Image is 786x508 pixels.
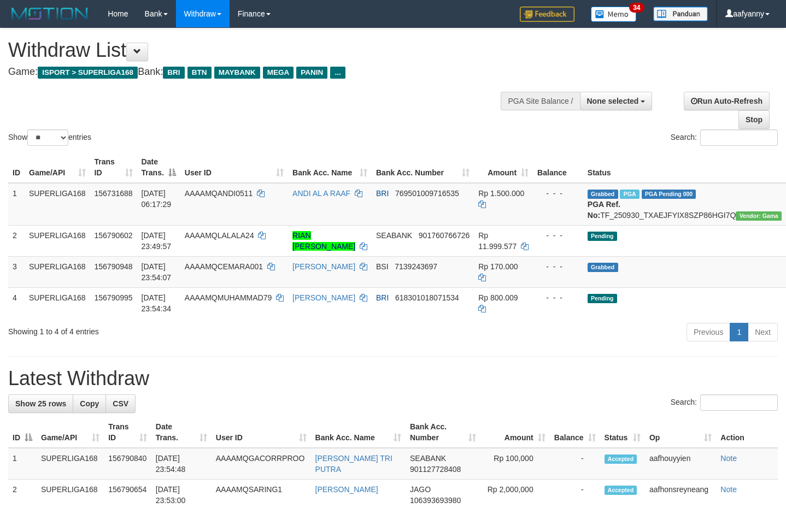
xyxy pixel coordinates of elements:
th: ID: activate to sort column descending [8,417,37,448]
a: Previous [687,323,730,341]
td: SUPERLIGA168 [25,225,90,256]
span: Accepted [605,454,637,464]
a: 1 [730,323,748,341]
td: 3 [8,256,25,287]
a: [PERSON_NAME] [315,485,378,494]
span: Vendor URL: https://trx31.1velocity.biz [736,211,782,221]
td: 156790840 [104,448,151,480]
a: Stop [738,110,770,129]
span: PANIN [296,67,327,79]
span: [DATE] 23:54:34 [142,293,172,313]
th: Status [583,152,786,183]
th: Game/API: activate to sort column ascending [37,417,104,448]
td: 4 [8,287,25,318]
span: BRI [163,67,184,79]
span: 156790602 [95,231,133,240]
span: SEABANK [410,454,446,463]
a: Copy [73,394,106,413]
span: 156790948 [95,262,133,271]
span: AAAAMQANDI0511 [185,189,253,198]
a: RIAN [PERSON_NAME] [292,231,355,251]
span: Rp 800.009 [478,293,518,302]
td: aafhouyyien [645,448,716,480]
a: Next [748,323,778,341]
img: Button%20Memo.svg [591,7,637,22]
span: BTN [187,67,212,79]
span: BRI [376,293,389,302]
th: Date Trans.: activate to sort column ascending [151,417,212,448]
td: TF_250930_TXAEJFYIX8SZP86HGI7Q [583,183,786,226]
td: [DATE] 23:54:48 [151,448,212,480]
td: Rp 100,000 [480,448,550,480]
td: 1 [8,183,25,226]
div: - - - [537,261,579,272]
span: AAAAMQCEMARA001 [185,262,263,271]
th: Bank Acc. Name: activate to sort column ascending [311,417,406,448]
td: - [550,448,600,480]
input: Search: [700,394,778,411]
b: PGA Ref. No: [588,200,620,220]
th: Op: activate to sort column ascending [645,417,716,448]
th: Bank Acc. Number: activate to sort column ascending [372,152,474,183]
th: User ID: activate to sort column ascending [180,152,288,183]
span: Copy 769501009716535 to clipboard [395,189,459,198]
span: MAYBANK [214,67,260,79]
th: Trans ID: activate to sort column ascending [90,152,137,183]
span: PGA Pending [642,190,696,199]
span: Pending [588,232,617,241]
a: Show 25 rows [8,394,73,413]
a: [PERSON_NAME] TRI PUTRA [315,454,392,474]
td: SUPERLIGA168 [25,287,90,318]
th: Status: activate to sort column ascending [600,417,645,448]
button: None selected [580,92,653,110]
a: [PERSON_NAME] [292,262,355,271]
span: Rp 11.999.577 [478,231,517,251]
div: PGA Site Balance / [501,92,579,110]
a: [PERSON_NAME] [292,293,355,302]
h1: Latest Withdraw [8,368,778,389]
td: SUPERLIGA168 [25,183,90,226]
td: 1 [8,448,37,480]
span: Copy 106393693980 to clipboard [410,496,461,505]
span: Pending [588,294,617,303]
td: SUPERLIGA168 [37,448,104,480]
img: panduan.png [653,7,708,21]
span: Grabbed [588,190,618,199]
span: JAGO [410,485,431,494]
span: BSI [376,262,389,271]
span: Copy 901760766726 to clipboard [419,231,470,240]
th: Trans ID: activate to sort column ascending [104,417,151,448]
span: Copy 901127728408 to clipboard [410,465,461,474]
span: 156731688 [95,189,133,198]
span: AAAAMQLALALA24 [185,231,254,240]
th: Bank Acc. Name: activate to sort column ascending [288,152,372,183]
a: ANDI AL A RAAF [292,189,350,198]
span: Rp 1.500.000 [478,189,524,198]
a: CSV [105,394,136,413]
span: Marked by aafromsomean [620,190,639,199]
span: [DATE] 23:49:57 [142,231,172,251]
span: ... [330,67,345,79]
span: Copy 7139243697 to clipboard [395,262,437,271]
span: Show 25 rows [15,399,66,408]
span: MEGA [263,67,294,79]
th: Amount: activate to sort column ascending [480,417,550,448]
td: AAAAMQGACORRPROO [212,448,311,480]
td: 2 [8,225,25,256]
img: MOTION_logo.png [8,5,91,22]
th: Game/API: activate to sort column ascending [25,152,90,183]
span: Copy 618301018071534 to clipboard [395,293,459,302]
input: Search: [700,129,778,146]
a: Note [720,485,737,494]
h4: Game: Bank: [8,67,513,78]
img: Feedback.jpg [520,7,574,22]
span: Grabbed [588,263,618,272]
span: 34 [629,3,644,13]
th: Balance [533,152,583,183]
td: SUPERLIGA168 [25,256,90,287]
div: - - - [537,230,579,241]
span: Rp 170.000 [478,262,518,271]
th: Date Trans.: activate to sort column descending [137,152,180,183]
label: Search: [671,394,778,411]
span: None selected [587,97,639,105]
